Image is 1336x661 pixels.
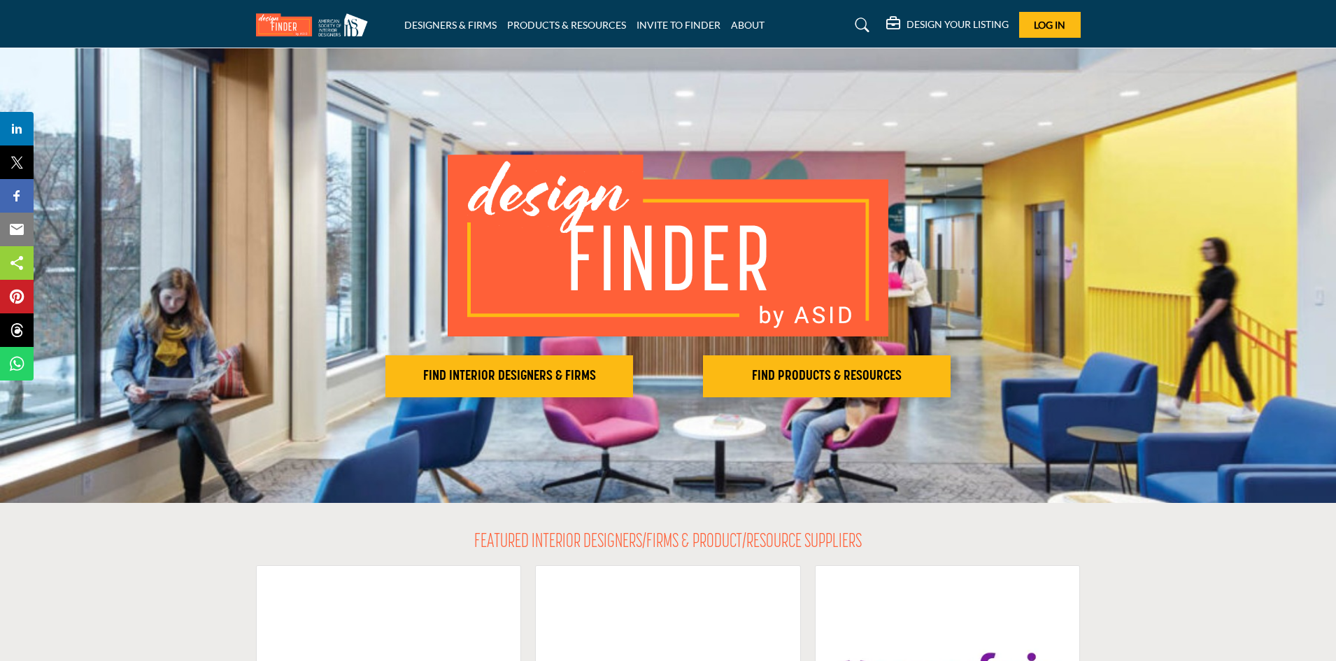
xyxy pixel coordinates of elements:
[404,19,497,31] a: DESIGNERS & FIRMS
[886,17,1009,34] div: DESIGN YOUR LISTING
[731,19,765,31] a: ABOUT
[390,368,629,385] h2: FIND INTERIOR DESIGNERS & FIRMS
[907,18,1009,31] h5: DESIGN YOUR LISTING
[637,19,720,31] a: INVITE TO FINDER
[474,531,862,555] h2: FEATURED INTERIOR DESIGNERS/FIRMS & PRODUCT/RESOURCE SUPPLIERS
[841,14,879,36] a: Search
[256,13,375,36] img: Site Logo
[448,155,888,336] img: image
[385,355,633,397] button: FIND INTERIOR DESIGNERS & FIRMS
[703,355,951,397] button: FIND PRODUCTS & RESOURCES
[1034,19,1065,31] span: Log In
[1019,12,1081,38] button: Log In
[507,19,626,31] a: PRODUCTS & RESOURCES
[707,368,946,385] h2: FIND PRODUCTS & RESOURCES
